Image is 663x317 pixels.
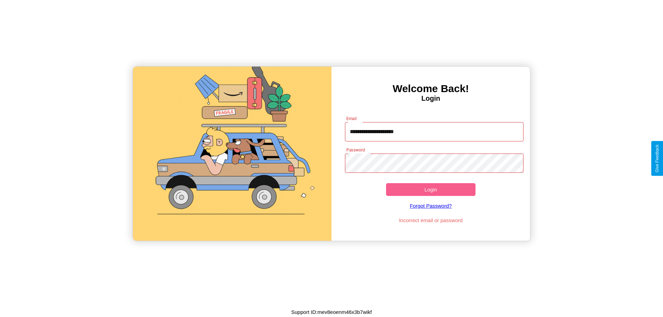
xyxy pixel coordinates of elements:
div: Give Feedback [655,145,660,172]
a: Forgot Password? [342,196,520,216]
h3: Welcome Back! [331,83,530,95]
button: Login [386,183,475,196]
img: gif [133,67,331,241]
label: Email [346,116,357,121]
label: Password [346,147,365,153]
h4: Login [331,95,530,102]
p: Incorrect email or password [342,216,520,225]
p: Support ID: mev8eoenm46x3b7wikf [291,307,372,317]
